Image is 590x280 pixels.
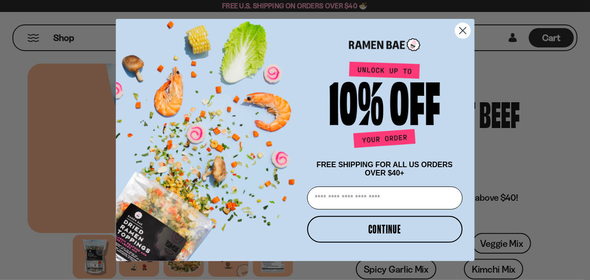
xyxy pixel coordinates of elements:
[455,23,471,39] button: Close dialog
[116,11,304,261] img: ce7035ce-2e49-461c-ae4b-8ade7372f32c.png
[327,61,442,152] img: Unlock up to 10% off
[316,161,453,177] span: FREE SHIPPING FOR ALL US ORDERS OVER $40+
[307,216,463,243] button: CONTINUE
[349,37,420,52] img: Ramen Bae Logo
